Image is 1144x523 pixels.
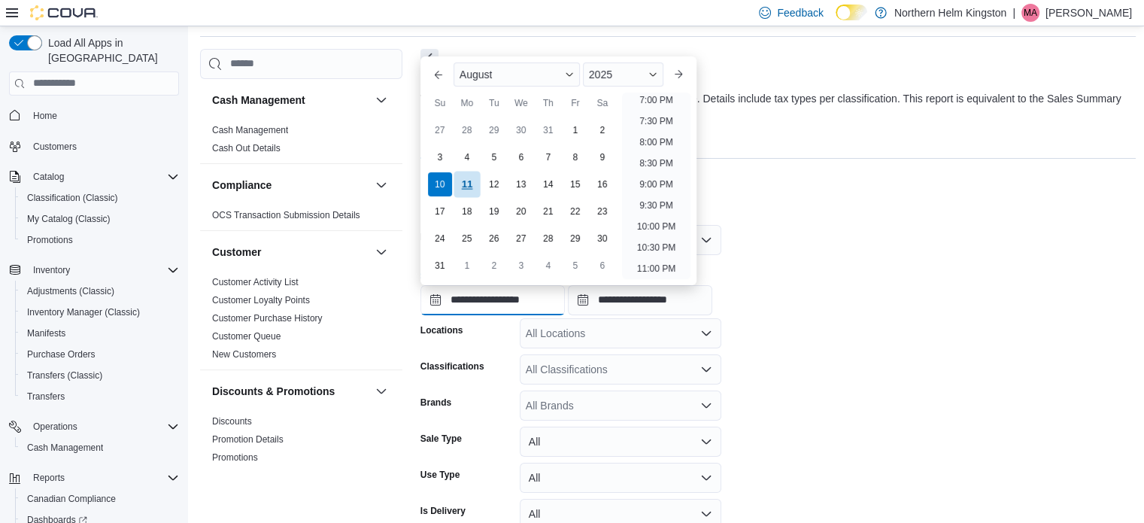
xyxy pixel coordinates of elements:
span: Inventory Manager (Classic) [27,306,140,318]
button: Reports [27,469,71,487]
a: Purchase Orders [21,345,102,363]
a: Manifests [21,324,71,342]
li: 7:00 PM [633,91,679,109]
div: day-8 [563,145,587,169]
a: OCS Transaction Submission Details [212,210,360,220]
li: 9:00 PM [633,175,679,193]
span: Customer Loyalty Points [212,294,310,306]
a: Cash Management [21,439,109,457]
div: day-29 [563,227,587,251]
a: Cash Out Details [212,143,281,154]
div: Mo [455,91,479,115]
span: Transfers (Classic) [21,366,179,385]
span: Cash Management [27,442,103,454]
h3: Customer [212,245,261,260]
div: day-3 [509,254,533,278]
span: Cash Out Details [212,142,281,154]
li: 7:30 PM [633,112,679,130]
span: Promotions [212,452,258,464]
div: Tu [482,91,506,115]
button: Purchase Orders [15,344,185,365]
div: day-26 [482,227,506,251]
span: Catalog [33,171,64,183]
a: Customers [27,138,83,156]
div: day-14 [536,172,560,196]
button: Reports [3,467,185,488]
button: Operations [3,416,185,437]
div: Fr [563,91,587,115]
input: Press the down key to open a popover containing a calendar. [568,285,712,315]
a: Customer Queue [212,331,281,342]
div: Customer [200,273,402,369]
span: Inventory [27,261,179,279]
h3: Discounts & Promotions [212,384,335,399]
div: day-11 [454,171,480,197]
div: day-16 [590,172,614,196]
li: 8:30 PM [633,154,679,172]
span: Operations [33,421,77,433]
span: MA [1024,4,1037,22]
li: 10:00 PM [631,217,681,236]
div: day-24 [428,227,452,251]
div: day-31 [428,254,452,278]
div: day-12 [482,172,506,196]
div: We [509,91,533,115]
button: Transfers (Classic) [15,365,185,386]
button: Compliance [372,176,390,194]
button: Transfers [15,386,185,407]
div: day-30 [590,227,614,251]
div: day-1 [455,254,479,278]
button: Cash Management [15,437,185,458]
span: Customer Activity List [212,276,299,288]
input: Press the down key to enter a popover containing a calendar. Press the escape key to close the po... [420,285,565,315]
span: Discounts [212,415,252,427]
div: day-23 [590,199,614,223]
span: Feedback [777,5,823,20]
div: day-15 [563,172,587,196]
span: Adjustments (Classic) [21,282,179,300]
div: day-19 [482,199,506,223]
div: Compliance [200,206,402,230]
div: day-13 [509,172,533,196]
button: Open list of options [700,363,712,376]
a: Inventory Manager (Classic) [21,303,146,321]
div: Button. Open the year selector. 2025 is currently selected. [583,62,663,87]
span: Operations [27,418,179,436]
span: New Customers [212,348,276,360]
div: day-22 [563,199,587,223]
input: Dark Mode [836,5,867,20]
span: Transfers (Classic) [27,369,102,382]
button: Open list of options [700,400,712,412]
button: Operations [27,418,83,436]
span: Manifests [27,327,65,339]
label: Classifications [420,360,484,372]
div: Cash Management [200,121,402,163]
span: My Catalog (Classic) [27,213,111,225]
div: day-31 [536,118,560,142]
span: Canadian Compliance [21,490,179,508]
button: My Catalog (Classic) [15,208,185,230]
div: day-5 [563,254,587,278]
div: day-27 [428,118,452,142]
span: Classification (Classic) [27,192,118,204]
label: Locations [420,324,463,336]
span: Home [27,106,179,125]
a: Discounts [212,416,252,427]
div: day-30 [509,118,533,142]
label: Sale Type [420,433,462,445]
button: Previous Month [426,62,451,87]
li: 10:30 PM [631,239,681,257]
button: Promotions [15,230,185,251]
span: Cash Management [21,439,179,457]
h3: Cash Management [212,93,305,108]
li: 11:00 PM [631,260,681,278]
div: Su [428,91,452,115]
span: Customer Purchase History [212,312,323,324]
button: Next [420,49,438,67]
span: 2025 [589,68,612,81]
button: Open list of options [700,327,712,339]
span: Purchase Orders [27,348,96,360]
span: Canadian Compliance [27,493,116,505]
span: Inventory Manager (Classic) [21,303,179,321]
div: day-28 [455,118,479,142]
